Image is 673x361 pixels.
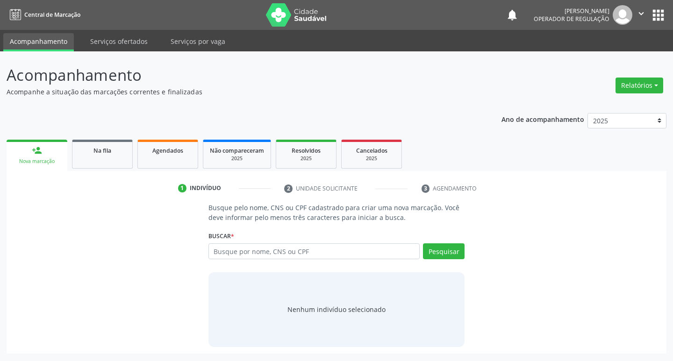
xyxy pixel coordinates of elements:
[32,145,42,156] div: person_add
[190,184,221,192] div: Indivíduo
[164,33,232,50] a: Serviços por vaga
[636,8,646,19] i: 
[650,7,666,23] button: apps
[356,147,387,155] span: Cancelados
[501,113,584,125] p: Ano de acompanhamento
[348,155,395,162] div: 2025
[534,7,609,15] div: [PERSON_NAME]
[84,33,154,50] a: Serviços ofertados
[506,8,519,21] button: notifications
[210,147,264,155] span: Não compareceram
[632,5,650,25] button: 
[287,304,386,314] div: Nenhum indivíduo selecionado
[7,87,468,97] p: Acompanhe a situação das marcações correntes e finalizadas
[208,203,465,222] p: Busque pelo nome, CNS ou CPF cadastrado para criar uma nova marcação. Você deve informar pelo men...
[13,158,61,165] div: Nova marcação
[616,78,663,93] button: Relatórios
[283,155,329,162] div: 2025
[7,7,80,22] a: Central de Marcação
[24,11,80,19] span: Central de Marcação
[7,64,468,87] p: Acompanhamento
[3,33,74,51] a: Acompanhamento
[292,147,321,155] span: Resolvidos
[208,229,234,243] label: Buscar
[152,147,183,155] span: Agendados
[178,184,186,192] div: 1
[208,243,420,259] input: Busque por nome, CNS ou CPF
[534,15,609,23] span: Operador de regulação
[93,147,111,155] span: Na fila
[210,155,264,162] div: 2025
[423,243,465,259] button: Pesquisar
[613,5,632,25] img: img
